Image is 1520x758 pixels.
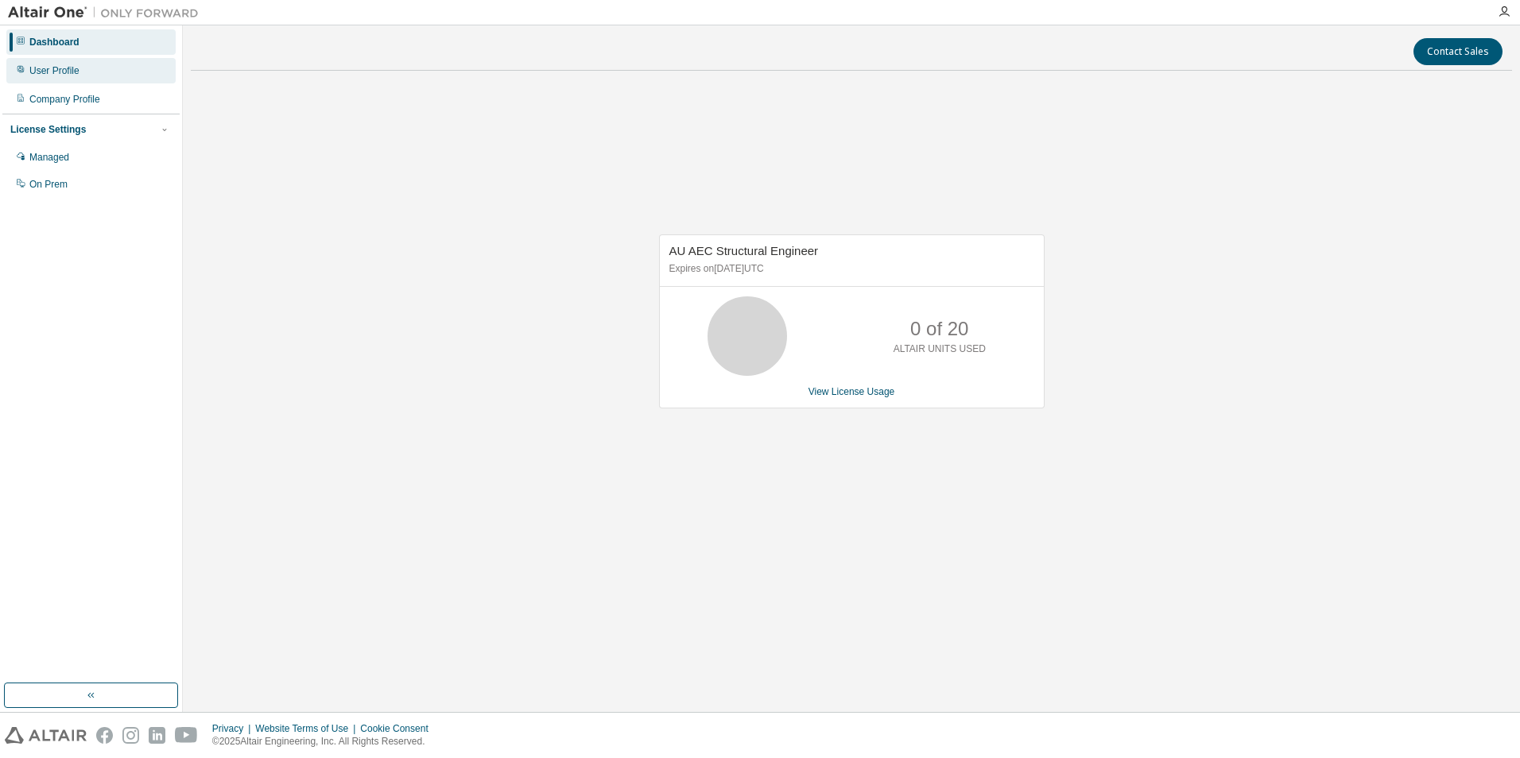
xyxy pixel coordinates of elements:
[29,36,79,48] div: Dashboard
[669,244,819,257] span: AU AEC Structural Engineer
[29,64,79,77] div: User Profile
[96,727,113,744] img: facebook.svg
[5,727,87,744] img: altair_logo.svg
[10,123,86,136] div: License Settings
[175,727,198,744] img: youtube.svg
[808,386,895,397] a: View License Usage
[360,722,437,735] div: Cookie Consent
[149,727,165,744] img: linkedin.svg
[212,735,438,748] p: © 2025 Altair Engineering, Inc. All Rights Reserved.
[212,722,255,735] div: Privacy
[255,722,360,735] div: Website Terms of Use
[1413,38,1503,65] button: Contact Sales
[29,93,100,106] div: Company Profile
[8,5,207,21] img: Altair One
[669,262,1030,276] p: Expires on [DATE] UTC
[122,727,139,744] img: instagram.svg
[910,315,968,342] p: 0 of 20
[29,178,68,191] div: On Prem
[29,151,69,164] div: Managed
[894,342,986,356] p: ALTAIR UNITS USED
